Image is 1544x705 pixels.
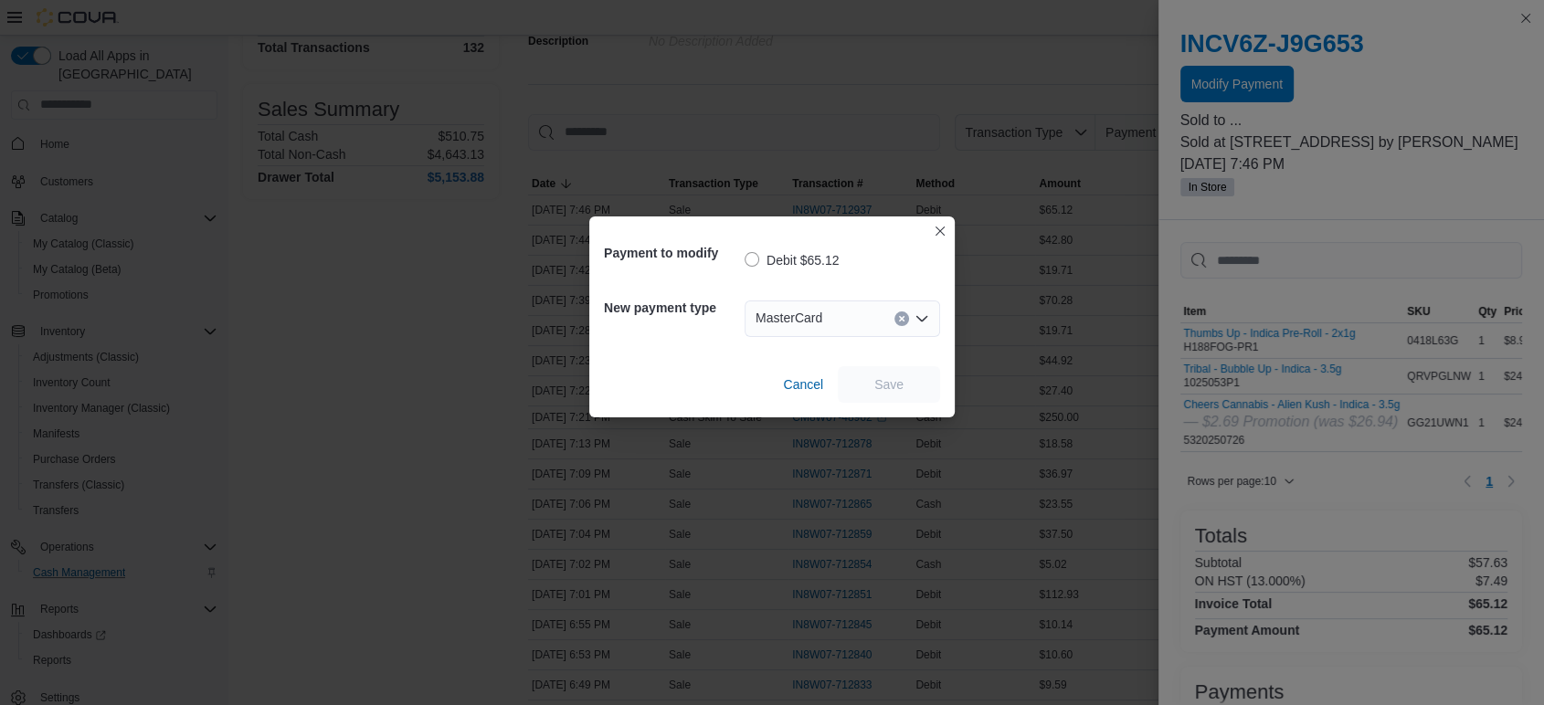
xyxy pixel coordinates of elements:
[604,289,741,326] h5: New payment type
[874,375,904,394] span: Save
[929,220,951,242] button: Closes this modal window
[830,308,831,330] input: Accessible screen reader label
[838,366,940,403] button: Save
[894,311,909,326] button: Clear input
[604,235,741,271] h5: Payment to modify
[776,366,830,403] button: Cancel
[756,307,822,329] span: MasterCard
[783,375,823,394] span: Cancel
[745,249,839,271] label: Debit $65.12
[915,311,929,326] button: Open list of options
